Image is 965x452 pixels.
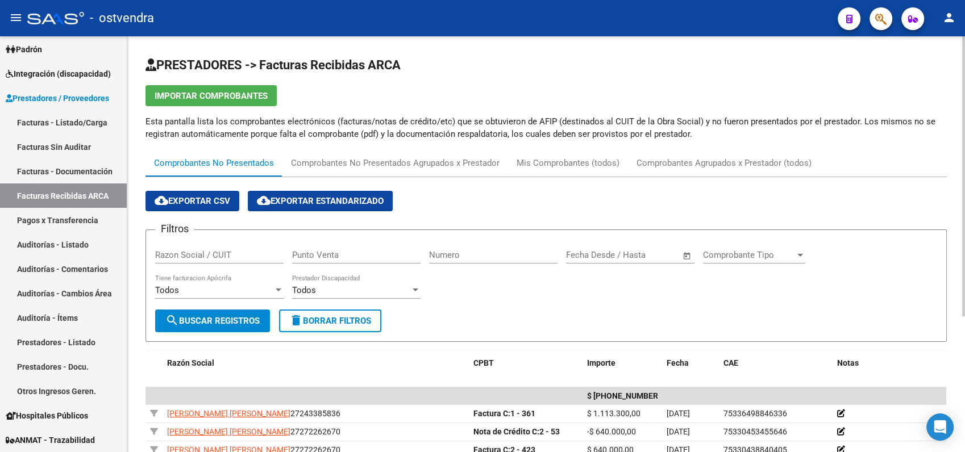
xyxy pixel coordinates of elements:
[292,285,316,295] span: Todos
[583,351,662,375] datatable-header-cell: Importe
[662,351,719,375] datatable-header-cell: Fecha
[723,427,787,436] span: 75330453455646
[6,434,95,446] span: ANMAT - Trazabilidad
[291,157,500,169] div: Comprobantes No Presentados Agrupados x Prestador
[145,85,277,106] button: Importar Comprobantes
[155,194,168,207] mat-icon: cloud_download
[667,358,689,367] span: Fecha
[719,351,833,375] datatable-header-cell: CAE
[833,351,946,375] datatable-header-cell: Notas
[6,92,109,104] span: Prestadores / Proveedores
[155,196,230,206] span: Exportar CSV
[942,11,956,24] mat-icon: person
[90,6,154,31] span: - ostvendra
[566,250,603,260] input: Start date
[473,427,560,436] strong: 2 - 53
[473,358,494,367] span: CPBT
[167,358,214,367] span: Razón Social
[165,313,179,327] mat-icon: search
[155,91,268,101] span: Importar Comprobantes
[637,157,812,169] div: Comprobantes Agrupados x Prestador (todos)
[155,309,270,332] button: Buscar Registros
[473,427,539,436] span: Nota de Crédito C:
[473,409,510,418] span: Factura C:
[681,249,694,262] button: Open calendar
[517,157,619,169] div: Mis Comprobantes (todos)
[703,250,795,260] span: Comprobante Tipo
[279,309,381,332] button: Borrar Filtros
[257,196,384,206] span: Exportar Estandarizado
[587,409,640,418] span: $ 1.113.300,00
[289,316,371,326] span: Borrar Filtros
[257,194,271,207] mat-icon: cloud_download
[667,409,690,418] span: [DATE]
[6,68,111,80] span: Integración (discapacidad)
[289,313,303,327] mat-icon: delete
[613,250,668,260] input: End date
[167,409,290,418] span: [PERSON_NAME] [PERSON_NAME]
[473,409,535,418] strong: 1 - 361
[587,358,615,367] span: Importe
[667,427,690,436] span: [DATE]
[469,351,583,375] datatable-header-cell: CPBT
[155,285,179,295] span: Todos
[165,316,260,326] span: Buscar Registros
[167,425,464,438] div: 27272262670
[6,43,42,56] span: Padrón
[145,55,947,76] h2: PRESTADORES -> Facturas Recibidas ARCA
[154,157,274,169] div: Comprobantes No Presentados
[587,391,671,400] span: $ 19.567.552.257,94
[587,427,636,436] span: -$ 640.000,00
[163,351,469,375] datatable-header-cell: Razón Social
[723,358,738,367] span: CAE
[155,221,194,237] h3: Filtros
[145,115,947,140] p: Esta pantalla lista los comprobantes electrónicos (facturas/notas de crédito/etc) que se obtuvier...
[926,413,954,441] div: Open Intercom Messenger
[167,427,290,436] span: [PERSON_NAME] [PERSON_NAME]
[723,409,787,418] span: 75336498846336
[9,11,23,24] mat-icon: menu
[248,191,393,211] button: Exportar Estandarizado
[837,358,859,367] span: Notas
[145,191,239,211] button: Exportar CSV
[6,409,88,422] span: Hospitales Públicos
[167,407,464,420] div: 27243385836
